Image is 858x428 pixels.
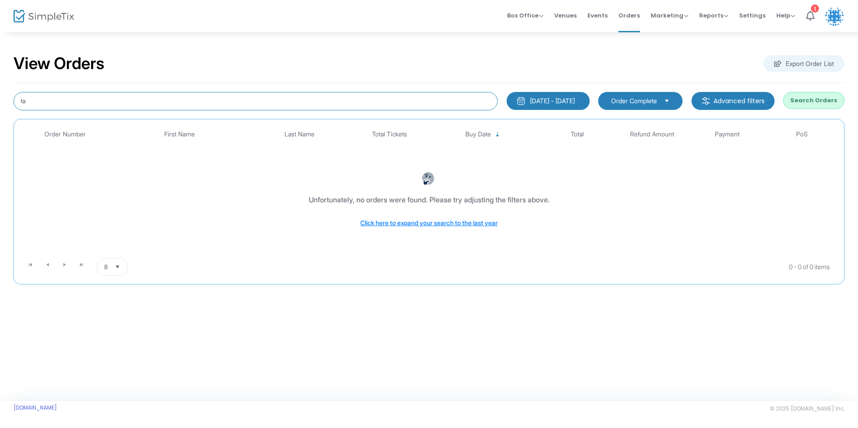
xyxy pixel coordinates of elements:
[360,219,498,227] span: Click here to expand your search to the last year
[13,92,498,110] input: Search by name, email, phone, order number, ip address, or last 4 digits of card
[507,11,543,20] span: Box Office
[811,4,819,13] div: 1
[739,4,766,27] span: Settings
[44,131,86,138] span: Order Number
[217,258,830,276] kendo-pager-info: 0 - 0 of 0 items
[285,131,315,138] span: Last Name
[517,96,525,105] img: monthly
[783,92,845,109] button: Search Orders
[309,194,550,205] div: Unfortunately, no orders were found. Please try adjusting the filters above.
[539,124,614,145] th: Total
[13,54,105,74] h2: View Orders
[104,262,108,271] span: 8
[796,131,808,138] span: PoS
[13,404,57,411] a: [DOMAIN_NAME]
[507,92,590,110] button: [DATE] - [DATE]
[465,131,491,138] span: Buy Date
[701,96,710,105] img: filter
[111,258,124,275] button: Select
[554,4,577,27] span: Venues
[530,96,575,105] div: [DATE] - [DATE]
[692,92,775,110] m-button: Advanced filters
[661,96,673,106] button: Select
[651,11,688,20] span: Marketing
[618,4,640,27] span: Orders
[615,124,690,145] th: Refund Amount
[164,131,195,138] span: First Name
[776,11,795,20] span: Help
[699,11,728,20] span: Reports
[587,4,608,27] span: Events
[715,131,740,138] span: Payment
[352,124,427,145] th: Total Tickets
[494,131,501,138] span: Sortable
[611,96,657,105] span: Order Complete
[770,405,845,412] span: © 2025 [DOMAIN_NAME] Inc.
[421,172,435,185] img: face-thinking.png
[18,124,840,254] div: Data table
